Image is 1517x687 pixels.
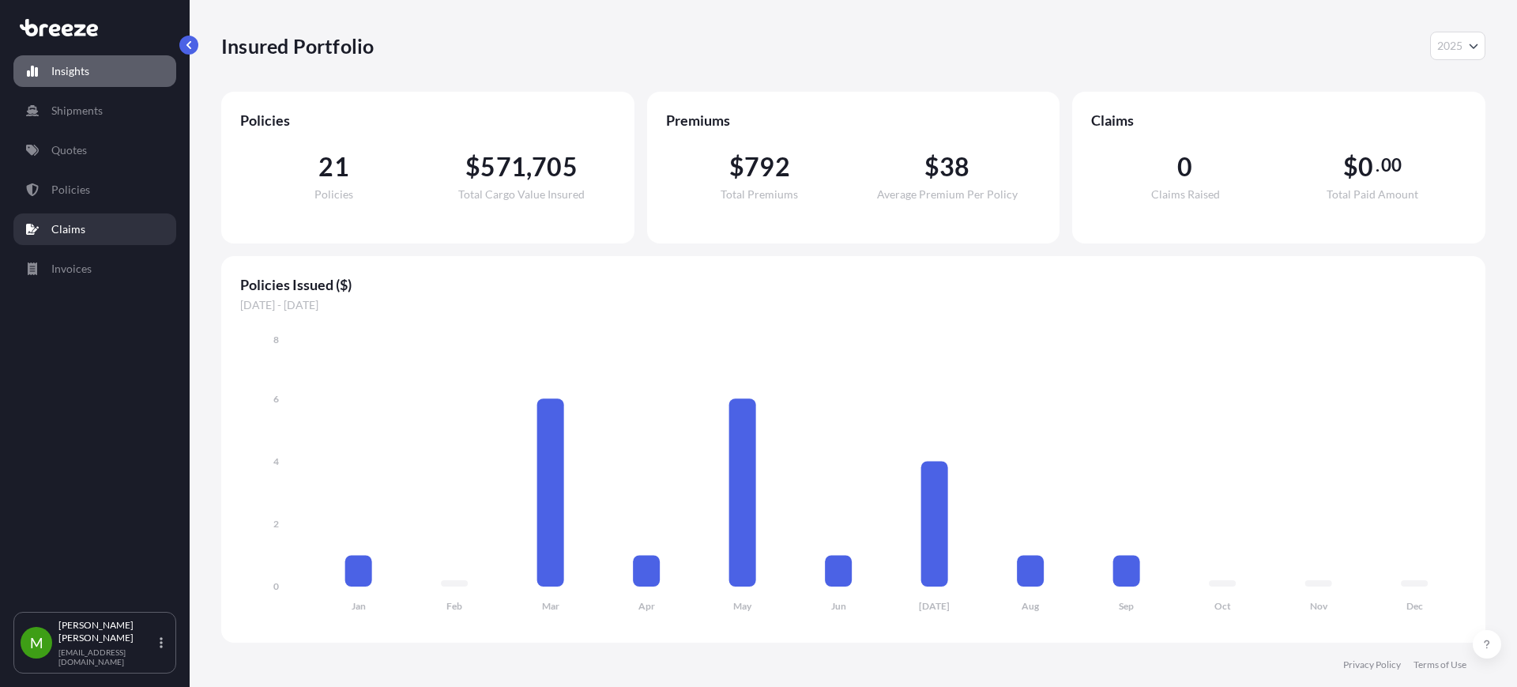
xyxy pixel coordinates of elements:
[1406,600,1423,612] tspan: Dec
[729,154,744,179] span: $
[221,33,374,59] p: Insured Portfolio
[542,600,559,612] tspan: Mar
[458,189,585,200] span: Total Cargo Value Insured
[240,111,615,130] span: Policies
[273,393,279,405] tspan: 6
[273,580,279,592] tspan: 0
[13,174,176,206] a: Policies
[1214,600,1231,612] tspan: Oct
[273,518,279,530] tspan: 2
[13,95,176,126] a: Shipments
[240,275,1466,294] span: Policies Issued ($)
[51,63,89,79] p: Insights
[1413,659,1466,671] a: Terms of Use
[1381,159,1402,172] span: 00
[1358,154,1373,179] span: 0
[51,221,85,237] p: Claims
[352,600,366,612] tspan: Jan
[273,455,279,467] tspan: 4
[532,154,578,179] span: 705
[1119,600,1134,612] tspan: Sep
[1343,659,1401,671] a: Privacy Policy
[13,213,176,245] a: Claims
[831,600,846,612] tspan: Jun
[939,154,969,179] span: 38
[465,154,480,179] span: $
[1437,38,1462,54] span: 2025
[1091,111,1466,130] span: Claims
[1022,600,1040,612] tspan: Aug
[273,334,279,345] tspan: 8
[666,111,1041,130] span: Premiums
[744,154,790,179] span: 792
[733,600,752,612] tspan: May
[1327,189,1418,200] span: Total Paid Amount
[526,154,532,179] span: ,
[51,261,92,277] p: Invoices
[240,297,1466,313] span: [DATE] - [DATE]
[721,189,798,200] span: Total Premiums
[480,154,526,179] span: 571
[446,600,462,612] tspan: Feb
[13,253,176,285] a: Invoices
[13,55,176,87] a: Insights
[318,154,348,179] span: 21
[13,134,176,166] a: Quotes
[924,154,939,179] span: $
[58,647,156,666] p: [EMAIL_ADDRESS][DOMAIN_NAME]
[1177,154,1192,179] span: 0
[51,182,90,198] p: Policies
[30,635,43,651] span: M
[58,619,156,644] p: [PERSON_NAME] [PERSON_NAME]
[51,142,87,158] p: Quotes
[51,103,103,119] p: Shipments
[877,189,1018,200] span: Average Premium Per Policy
[1343,154,1358,179] span: $
[919,600,950,612] tspan: [DATE]
[638,600,655,612] tspan: Apr
[1151,189,1220,200] span: Claims Raised
[1310,600,1328,612] tspan: Nov
[1430,32,1485,60] button: Year Selector
[1376,159,1380,172] span: .
[314,189,353,200] span: Policies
